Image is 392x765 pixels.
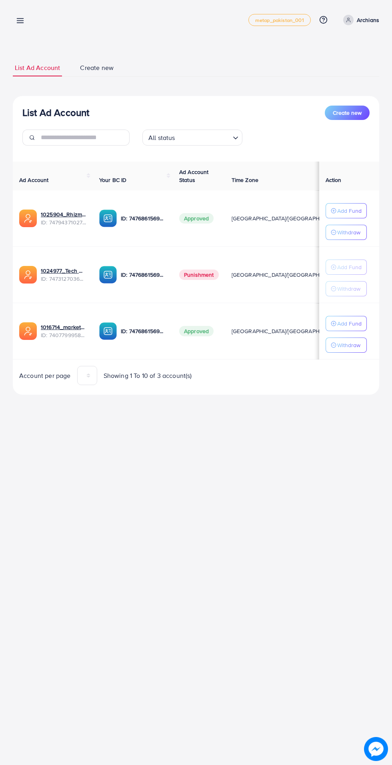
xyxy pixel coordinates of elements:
[19,176,49,184] span: Ad Account
[333,109,362,117] span: Create new
[121,270,166,280] p: ID: 7476861569385742352
[364,737,388,761] img: image
[232,214,343,222] span: [GEOGRAPHIC_DATA]/[GEOGRAPHIC_DATA]
[326,176,342,184] span: Action
[179,168,209,184] span: Ad Account Status
[99,266,117,284] img: ic-ba-acc.ded83a64.svg
[326,316,367,331] button: Add Fund
[325,106,370,120] button: Create new
[104,371,192,380] span: Showing 1 To 10 of 3 account(s)
[19,210,37,227] img: ic-ads-acc.e4c84228.svg
[179,213,214,224] span: Approved
[255,18,304,23] span: metap_pakistan_001
[326,260,367,275] button: Add Fund
[41,275,86,283] span: ID: 7473127036257615873
[19,266,37,284] img: ic-ads-acc.e4c84228.svg
[248,14,311,26] a: metap_pakistan_001
[337,206,362,216] p: Add Fund
[326,338,367,353] button: Withdraw
[337,228,360,237] p: Withdraw
[232,271,343,279] span: [GEOGRAPHIC_DATA]/[GEOGRAPHIC_DATA]
[41,210,86,218] a: 1025904_Rhizmall Archbeat_1741442161001
[337,340,360,350] p: Withdraw
[41,210,86,227] div: <span class='underline'>1025904_Rhizmall Archbeat_1741442161001</span></br>7479437102770323473
[232,176,258,184] span: Time Zone
[41,267,86,283] div: <span class='underline'>1024977_Tech Wave_1739972983986</span></br>7473127036257615873
[99,210,117,227] img: ic-ba-acc.ded83a64.svg
[121,214,166,223] p: ID: 7476861569385742352
[178,130,230,144] input: Search for option
[326,225,367,240] button: Withdraw
[337,262,362,272] p: Add Fund
[41,323,86,331] a: 1016714_marketbay_1724762849692
[142,130,242,146] div: Search for option
[15,63,60,72] span: List Ad Account
[179,326,214,336] span: Approved
[99,176,127,184] span: Your BC ID
[357,15,379,25] p: Archians
[22,107,89,118] h3: List Ad Account
[326,203,367,218] button: Add Fund
[232,327,343,335] span: [GEOGRAPHIC_DATA]/[GEOGRAPHIC_DATA]
[41,331,86,339] span: ID: 7407799958096789521
[147,132,177,144] span: All status
[19,371,71,380] span: Account per page
[41,267,86,275] a: 1024977_Tech Wave_1739972983986
[99,322,117,340] img: ic-ba-acc.ded83a64.svg
[179,270,219,280] span: Punishment
[337,319,362,328] p: Add Fund
[41,323,86,340] div: <span class='underline'>1016714_marketbay_1724762849692</span></br>7407799958096789521
[326,281,367,296] button: Withdraw
[337,284,360,294] p: Withdraw
[121,326,166,336] p: ID: 7476861569385742352
[19,322,37,340] img: ic-ads-acc.e4c84228.svg
[41,218,86,226] span: ID: 7479437102770323473
[80,63,114,72] span: Create new
[340,15,379,25] a: Archians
